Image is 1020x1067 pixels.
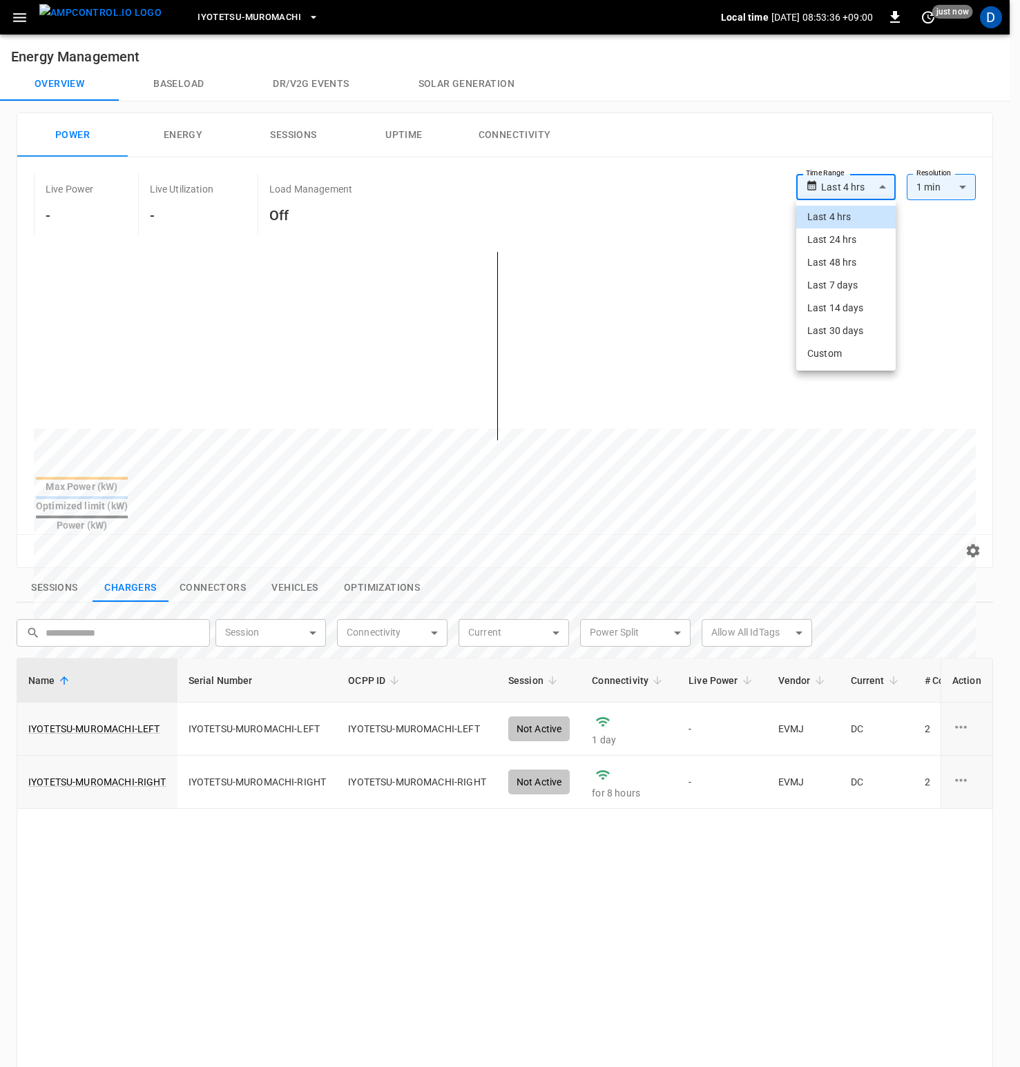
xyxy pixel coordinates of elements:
li: Last 24 hrs [796,228,896,251]
li: Custom [796,342,896,365]
li: Last 7 days [796,274,896,297]
li: Last 48 hrs [796,251,896,274]
li: Last 4 hrs [796,206,896,228]
li: Last 14 days [796,297,896,320]
li: Last 30 days [796,320,896,342]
